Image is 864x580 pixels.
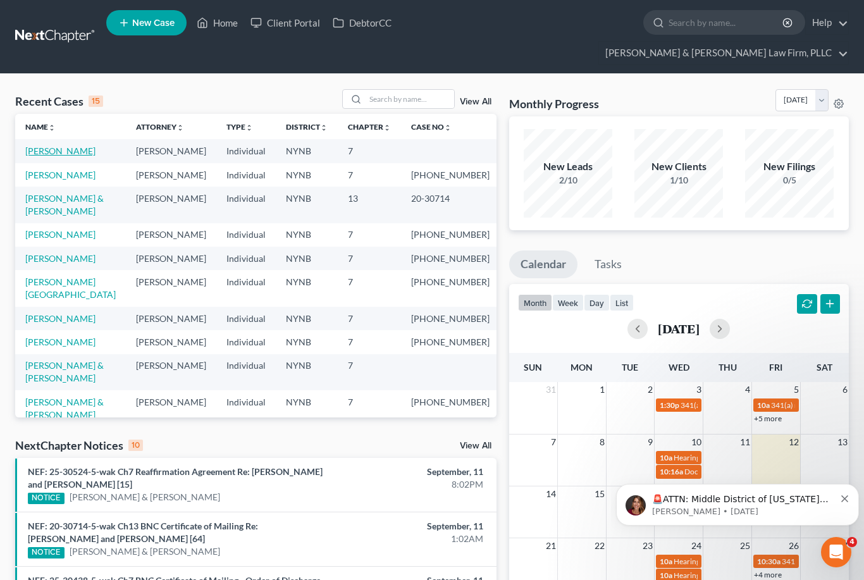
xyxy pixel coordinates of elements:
[338,247,401,270] td: 7
[276,163,338,187] td: NYNB
[744,382,751,397] span: 4
[126,223,216,247] td: [PERSON_NAME]
[226,122,253,132] a: Typeunfold_more
[190,11,244,34] a: Home
[340,520,484,533] div: September, 11
[340,533,484,545] div: 1:02AM
[460,97,491,106] a: View All
[401,223,500,247] td: [PHONE_NUMBER]
[545,486,557,502] span: 14
[28,547,65,558] div: NOTICE
[338,270,401,306] td: 7
[583,250,633,278] a: Tasks
[70,545,220,558] a: [PERSON_NAME] & [PERSON_NAME]
[660,557,672,566] span: 10a
[622,362,638,373] span: Tue
[754,570,782,579] a: +4 more
[793,382,800,397] span: 5
[739,435,751,450] span: 11
[48,124,56,132] i: unfold_more
[276,223,338,247] td: NYNB
[524,159,612,174] div: New Leads
[70,491,220,503] a: [PERSON_NAME] & [PERSON_NAME]
[787,435,800,450] span: 12
[598,382,606,397] span: 1
[216,247,276,270] td: Individual
[401,270,500,306] td: [PHONE_NUMBER]
[28,466,323,490] a: NEF: 25-30524-5-wak Ch7 Reaffirmation Agreement Re: [PERSON_NAME] and [PERSON_NAME] [15]
[754,414,782,423] a: +5 more
[25,170,96,180] a: [PERSON_NAME]
[25,397,104,420] a: [PERSON_NAME] & [PERSON_NAME]
[216,139,276,163] td: Individual
[669,11,784,34] input: Search by name...
[216,163,276,187] td: Individual
[806,11,848,34] a: Help
[690,435,703,450] span: 10
[128,440,143,451] div: 10
[660,571,672,580] span: 10a
[25,145,96,156] a: [PERSON_NAME]
[545,382,557,397] span: 31
[401,187,500,223] td: 20-30714
[769,362,782,373] span: Fri
[338,163,401,187] td: 7
[25,360,104,383] a: [PERSON_NAME] & [PERSON_NAME]
[821,537,851,567] iframe: Intercom live chat
[401,330,500,354] td: [PHONE_NUMBER]
[817,362,832,373] span: Sat
[338,354,401,390] td: 7
[136,122,184,132] a: Attorneyunfold_more
[245,124,253,132] i: unfold_more
[847,537,857,547] span: 4
[611,457,864,546] iframe: Intercom notifications message
[593,486,606,502] span: 15
[25,276,116,300] a: [PERSON_NAME][GEOGRAPHIC_DATA]
[176,124,184,132] i: unfold_more
[28,493,65,504] div: NOTICE
[545,538,557,553] span: 21
[126,330,216,354] td: [PERSON_NAME]
[326,11,398,34] a: DebtorCC
[841,382,849,397] span: 6
[634,159,723,174] div: New Clients
[610,294,634,311] button: list
[411,122,452,132] a: Case Nounfold_more
[126,247,216,270] td: [PERSON_NAME]
[320,124,328,132] i: unfold_more
[126,139,216,163] td: [PERSON_NAME]
[444,124,452,132] i: unfold_more
[28,521,258,544] a: NEF: 20-30714-5-wak Ch13 BNC Certificate of Mailing Re: [PERSON_NAME] and [PERSON_NAME] [64]
[216,330,276,354] td: Individual
[25,313,96,324] a: [PERSON_NAME]
[646,382,654,397] span: 2
[836,435,849,450] span: 13
[126,270,216,306] td: [PERSON_NAME]
[276,187,338,223] td: NYNB
[126,390,216,426] td: [PERSON_NAME]
[25,193,104,216] a: [PERSON_NAME] & [PERSON_NAME]
[25,253,96,264] a: [PERSON_NAME]
[216,390,276,426] td: Individual
[571,362,593,373] span: Mon
[216,307,276,330] td: Individual
[681,400,803,410] span: 341(a) meeting for [PERSON_NAME]
[757,400,770,410] span: 10a
[126,354,216,390] td: [PERSON_NAME]
[401,163,500,187] td: [PHONE_NUMBER]
[276,354,338,390] td: NYNB
[340,466,484,478] div: September, 11
[340,478,484,491] div: 8:02PM
[599,42,848,65] a: [PERSON_NAME] & [PERSON_NAME] Law Firm, PLLC
[646,435,654,450] span: 9
[401,307,500,330] td: [PHONE_NUMBER]
[338,390,401,426] td: 7
[695,382,703,397] span: 3
[338,223,401,247] td: 7
[15,438,143,453] div: NextChapter Notices
[401,390,500,426] td: [PHONE_NUMBER]
[401,247,500,270] td: [PHONE_NUMBER]
[660,400,679,410] span: 1:30p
